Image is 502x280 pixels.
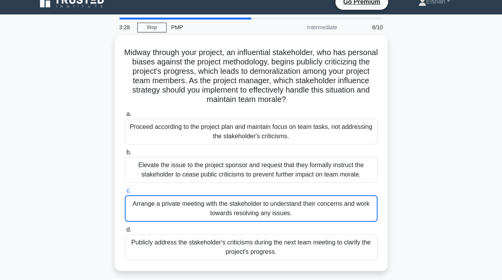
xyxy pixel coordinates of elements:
span: c. [126,187,131,194]
div: Proceed according to the project plan and maintain focus on team tasks, not addressing the stakeh... [125,119,378,144]
a: Stop [137,23,167,32]
div: Arrange a private meeting with the stakeholder to understand their concerns and work towards reso... [125,195,378,222]
span: a. [126,111,131,117]
div: PMP [167,20,274,35]
span: b. [126,149,131,155]
div: Publicly address the stakeholder's criticisms during the next team meeting to clarify the project... [125,234,378,260]
div: 6/10 [342,20,388,35]
div: Elevate the issue to the project sponsor and request that they formally instruct the stakeholder ... [125,157,378,183]
div: Intermediate [274,20,342,35]
span: d. [126,226,131,233]
div: 3:28 [115,20,137,35]
h5: Midway through your project, an influential stakeholder, who has personal biases against the proj... [124,48,378,105]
